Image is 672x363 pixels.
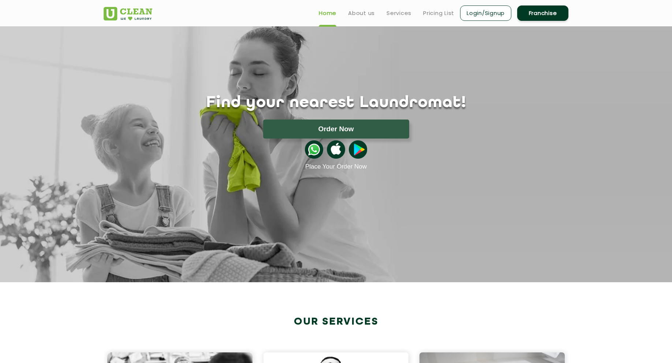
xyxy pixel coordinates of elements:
button: Order Now [263,120,409,139]
a: Services [387,9,411,18]
a: About us [348,9,375,18]
a: Login/Signup [460,5,511,21]
img: whatsappicon.png [305,140,323,159]
h1: Find your nearest Laundromat! [98,94,574,112]
a: Franchise [517,5,568,21]
img: UClean Laundry and Dry Cleaning [104,7,152,20]
img: apple-icon.png [327,140,345,159]
h2: Our Services [104,316,568,328]
img: playstoreicon.png [349,140,367,159]
a: Home [319,9,336,18]
a: Place Your Order Now [305,163,367,170]
a: Pricing List [423,9,454,18]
